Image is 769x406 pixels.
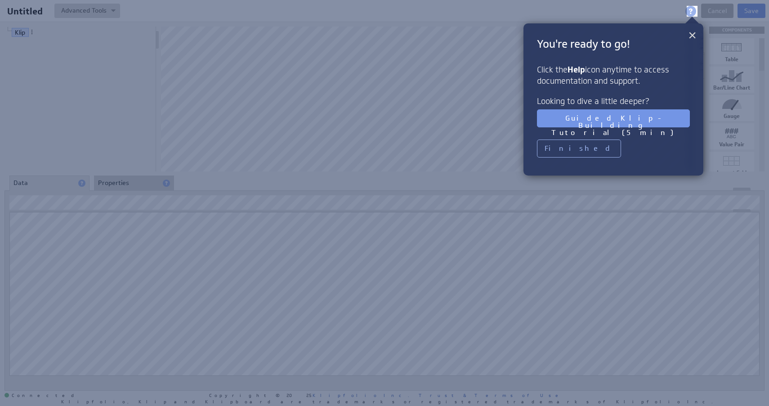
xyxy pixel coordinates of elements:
[537,96,685,106] h3: Looking to dive a little deeper?
[537,109,690,127] button: Guided Klip-Building Tutorial (5 min)
[537,64,671,86] span: icon anytime to access documentation and support.
[537,140,621,158] button: Finished
[688,26,697,44] button: Close
[568,64,585,75] strong: Help
[537,37,690,51] h2: You're ready to go!
[537,64,568,75] span: Click the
